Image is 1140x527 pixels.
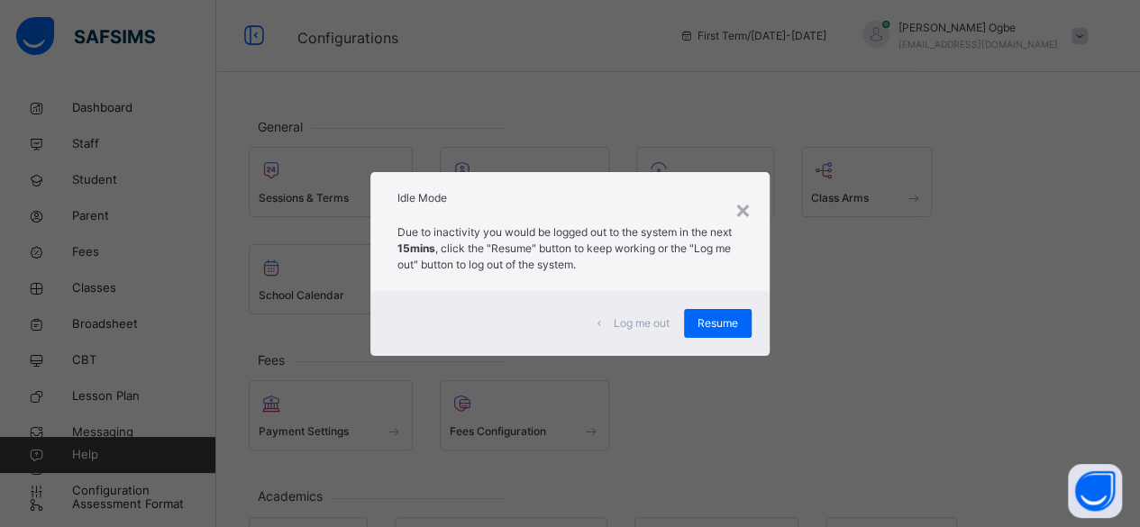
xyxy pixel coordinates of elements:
[698,315,738,332] span: Resume
[397,241,435,255] strong: 15mins
[397,190,743,206] h2: Idle Mode
[734,190,752,228] div: ×
[1068,464,1122,518] button: Open asap
[614,315,670,332] span: Log me out
[397,224,743,273] p: Due to inactivity you would be logged out to the system in the next , click the "Resume" button t...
